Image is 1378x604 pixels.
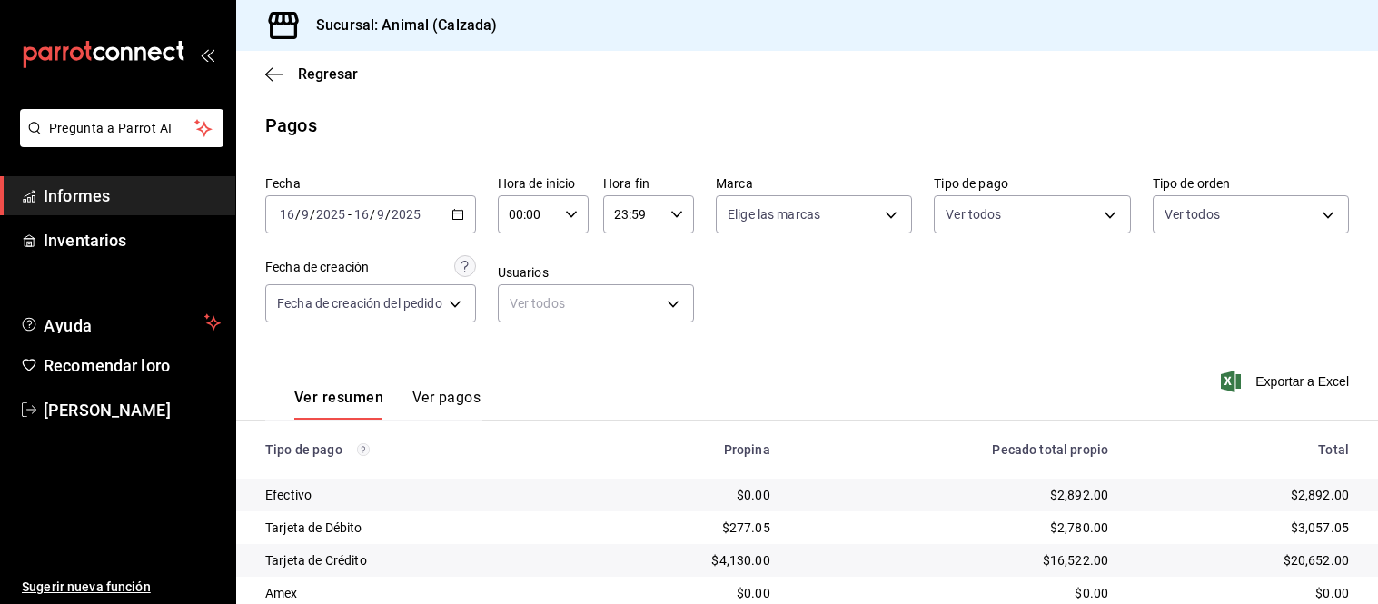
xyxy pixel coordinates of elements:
font: Total [1318,442,1349,457]
div: pestañas de navegación [294,388,481,420]
font: Marca [716,176,753,191]
font: $0.00 [737,488,770,502]
font: Hora de inicio [498,176,576,191]
font: Usuarios [498,265,549,280]
font: Fecha [265,176,301,191]
input: ---- [391,207,421,222]
font: Hora fin [603,176,649,191]
font: Tipo de pago [265,442,342,457]
font: $2,892.00 [1291,488,1349,502]
font: $3,057.05 [1291,520,1349,535]
button: abrir_cajón_menú [200,47,214,62]
input: -- [353,207,370,222]
font: Elige las marcas [728,207,820,222]
input: -- [376,207,385,222]
input: -- [279,207,295,222]
font: [PERSON_NAME] [44,401,171,420]
font: $2,892.00 [1050,488,1108,502]
font: / [385,207,391,222]
font: $20,652.00 [1284,553,1350,568]
font: Ver resumen [294,389,383,406]
font: Tarjeta de Crédito [265,553,367,568]
font: Propina [724,442,770,457]
font: $16,522.00 [1043,553,1109,568]
button: Exportar a Excel [1224,371,1349,392]
font: - [348,207,352,222]
svg: Los pagos realizados con Pay y otras terminales son montos brutos. [357,443,370,456]
font: Inventarios [44,231,126,250]
font: Exportar a Excel [1255,374,1349,389]
button: Regresar [265,65,358,83]
a: Pregunta a Parrot AI [13,132,223,151]
font: Amex [265,586,298,600]
font: Tipo de pago [934,176,1008,191]
font: Ayuda [44,316,93,335]
font: Efectivo [265,488,312,502]
font: $0.00 [1315,586,1349,600]
font: Pregunta a Parrot AI [49,121,173,135]
font: / [370,207,375,222]
input: ---- [315,207,346,222]
font: $0.00 [737,586,770,600]
font: Tarjeta de Débito [265,520,362,535]
font: Ver todos [1165,207,1220,222]
font: Fecha de creación del pedido [277,296,442,311]
font: Ver pagos [412,389,481,406]
font: Pecado total propio [992,442,1108,457]
font: Sucursal: Animal (Calzada) [316,16,497,34]
font: Sugerir nueva función [22,579,151,594]
font: $2,780.00 [1050,520,1108,535]
font: Informes [44,186,110,205]
font: Regresar [298,65,358,83]
font: Ver todos [946,207,1001,222]
button: Pregunta a Parrot AI [20,109,223,147]
font: Pagos [265,114,317,136]
font: $0.00 [1075,586,1108,600]
input: -- [301,207,310,222]
font: Fecha de creación [265,260,369,274]
font: Recomendar loro [44,356,170,375]
font: Tipo de orden [1153,176,1231,191]
font: / [310,207,315,222]
font: / [295,207,301,222]
font: $277.05 [722,520,770,535]
font: Ver todos [510,296,565,311]
font: $4,130.00 [711,553,769,568]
